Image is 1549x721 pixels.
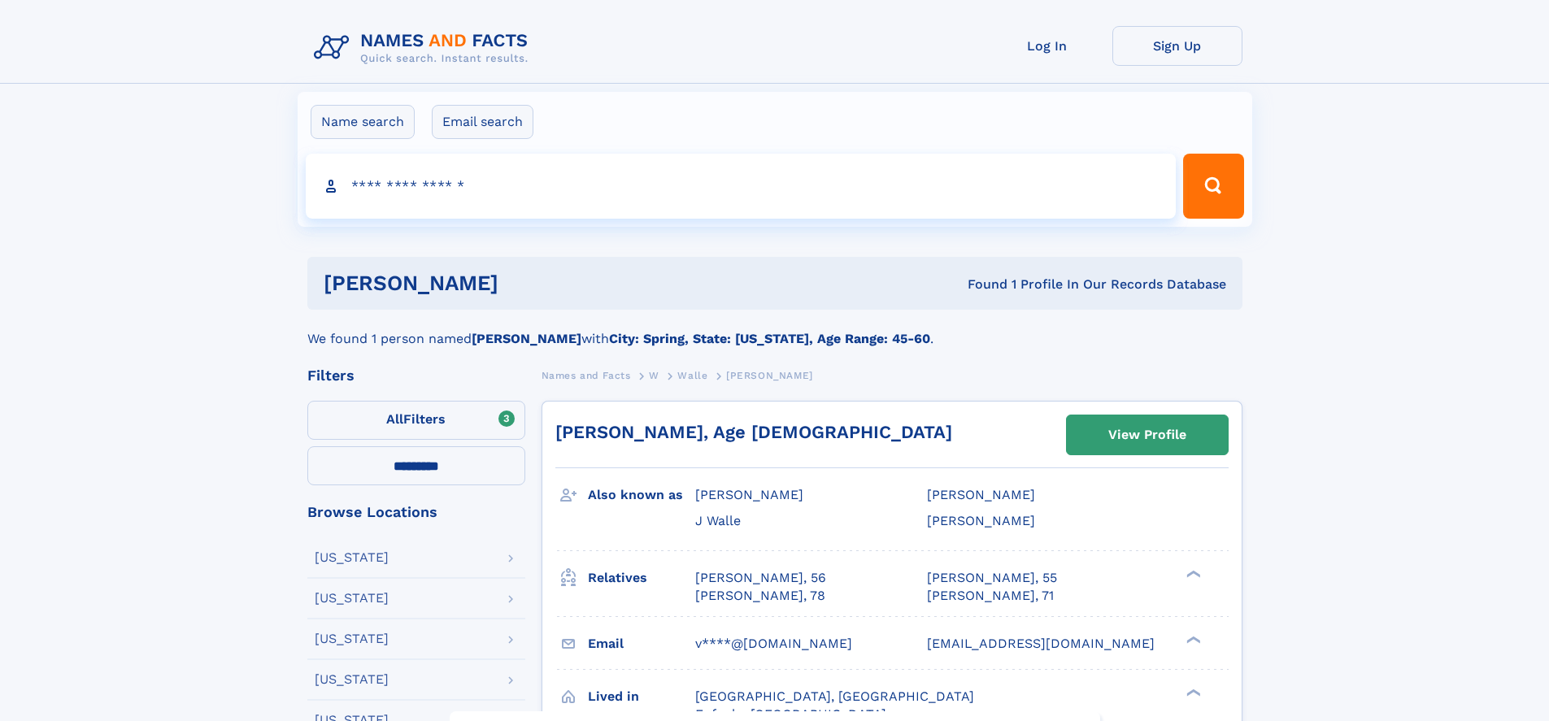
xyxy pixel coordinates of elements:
span: W [649,370,659,381]
label: Filters [307,401,525,440]
a: Names and Facts [542,365,631,385]
a: [PERSON_NAME], 78 [695,587,825,605]
h3: Email [588,630,695,658]
a: [PERSON_NAME], Age [DEMOGRAPHIC_DATA] [555,422,952,442]
a: Walle [677,365,707,385]
span: J Walle [695,513,741,528]
span: [PERSON_NAME] [927,513,1035,528]
span: Walle [677,370,707,381]
div: [US_STATE] [315,673,389,686]
a: Log In [982,26,1112,66]
input: search input [306,154,1177,219]
div: ❯ [1182,634,1202,645]
span: [PERSON_NAME] [695,487,803,502]
span: [EMAIL_ADDRESS][DOMAIN_NAME] [927,636,1155,651]
span: [PERSON_NAME] [726,370,813,381]
span: [PERSON_NAME] [927,487,1035,502]
b: City: Spring, State: [US_STATE], Age Range: 45-60 [609,331,930,346]
h1: [PERSON_NAME] [324,273,733,293]
h3: Lived in [588,683,695,710]
h3: Also known as [588,481,695,509]
a: [PERSON_NAME], 71 [927,587,1054,605]
a: View Profile [1067,415,1228,454]
b: [PERSON_NAME] [472,331,581,346]
div: ❯ [1182,568,1202,579]
div: [US_STATE] [315,632,389,645]
a: [PERSON_NAME], 56 [695,569,826,587]
a: Sign Up [1112,26,1242,66]
span: [GEOGRAPHIC_DATA], [GEOGRAPHIC_DATA] [695,688,974,704]
h3: Relatives [588,564,695,592]
img: Logo Names and Facts [307,26,542,70]
button: Search Button [1183,154,1243,219]
a: W [649,365,659,385]
div: Browse Locations [307,505,525,519]
div: View Profile [1108,416,1186,454]
span: All [386,411,403,427]
div: Filters [307,368,525,383]
div: We found 1 person named with . [307,310,1242,349]
div: [US_STATE] [315,551,389,564]
div: ❯ [1182,687,1202,697]
div: [US_STATE] [315,592,389,605]
a: [PERSON_NAME], 55 [927,569,1057,587]
label: Email search [432,105,533,139]
div: Found 1 Profile In Our Records Database [733,276,1226,293]
label: Name search [311,105,415,139]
